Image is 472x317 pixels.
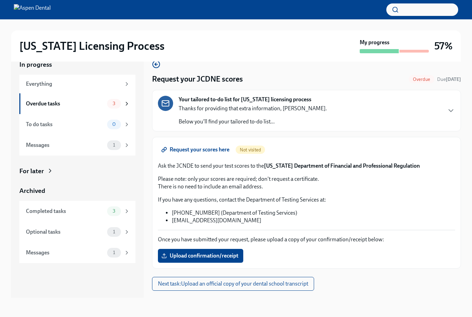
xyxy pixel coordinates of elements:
[172,217,455,224] li: [EMAIL_ADDRESS][DOMAIN_NAME]
[179,105,327,112] p: Thanks for providing that extra information, [PERSON_NAME].
[158,143,234,157] a: Request your scores here
[26,141,104,149] div: Messages
[360,39,389,46] strong: My progress
[19,167,135,176] a: For later
[158,196,455,204] p: If you have any questions, contact the Department of Testing Services at:
[236,147,265,152] span: Not visited
[179,96,311,103] strong: Your tailored to-do list for [US_STATE] licensing process
[26,228,104,236] div: Optional tasks
[108,101,120,106] span: 3
[437,76,461,82] span: Due
[446,76,461,82] strong: [DATE]
[14,4,51,15] img: Aspen Dental
[109,250,119,255] span: 1
[163,252,238,259] span: Upload confirmation/receipt
[19,60,135,69] a: In progress
[158,175,455,190] p: Please note: only your scores are required; don't request a certificate. There is no need to incl...
[19,135,135,156] a: Messages1
[19,186,135,195] a: Archived
[172,209,455,217] li: [PHONE_NUMBER] (Department of Testing Services)
[19,222,135,242] a: Optional tasks1
[437,76,461,83] span: August 6th, 2025 10:00
[109,142,119,148] span: 1
[26,80,121,88] div: Everything
[108,208,120,214] span: 3
[158,236,455,243] p: Once you have submitted your request, please upload a copy of your confirmation/receipt below:
[158,249,243,263] label: Upload confirmation/receipt
[19,167,44,176] div: For later
[264,162,420,169] strong: [US_STATE] Department of Financial and Professional Regulation
[19,114,135,135] a: To do tasks0
[152,74,243,84] h4: Request your JCDNE scores
[19,201,135,222] a: Completed tasks3
[26,249,104,257] div: Messages
[163,146,229,153] span: Request your scores here
[158,162,455,170] p: Ask the JCNDE to send your test scores to the
[19,93,135,114] a: Overdue tasks3
[409,77,434,82] span: Overdue
[26,100,104,108] div: Overdue tasks
[152,277,314,291] button: Next task:Upload an official copy of your dental school transcript
[19,75,135,93] a: Everything
[26,207,104,215] div: Completed tasks
[26,121,104,128] div: To do tasks
[179,118,327,125] p: Below you'll find your tailored to-do list...
[158,280,308,287] span: Next task : Upload an official copy of your dental school transcript
[19,39,164,53] h2: [US_STATE] Licensing Process
[108,122,120,127] span: 0
[19,242,135,263] a: Messages1
[434,40,453,52] h3: 57%
[109,229,119,234] span: 1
